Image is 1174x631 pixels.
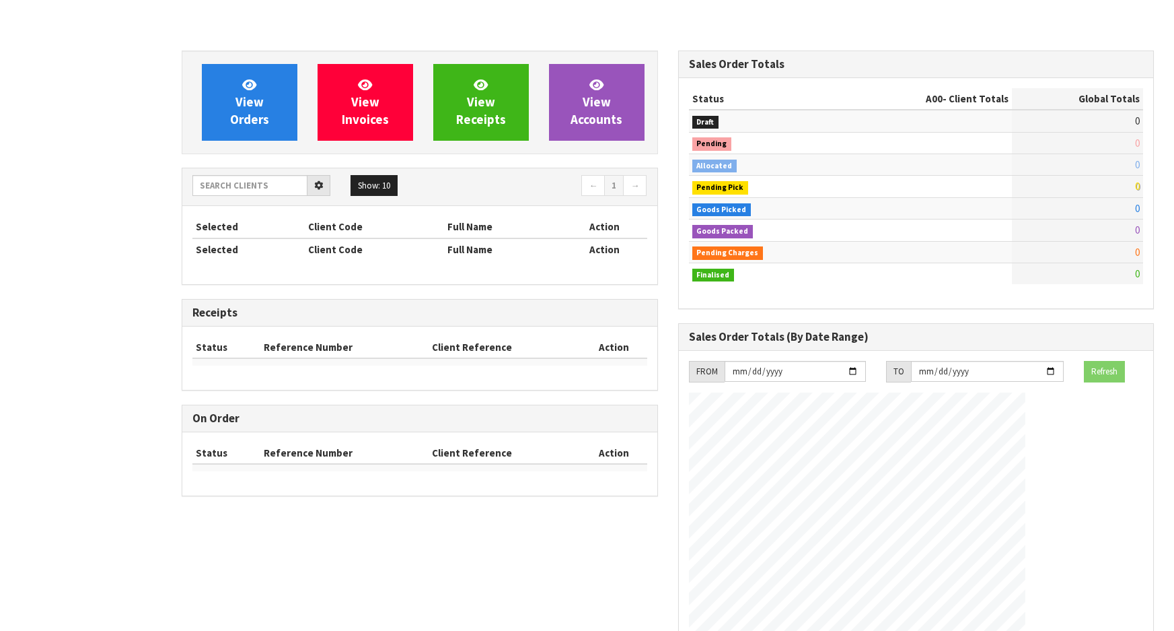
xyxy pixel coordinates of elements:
[1135,137,1140,150] span: 0
[444,216,562,238] th: Full Name
[1012,88,1143,110] th: Global Totals
[430,175,647,199] nav: Page navigation
[689,361,725,383] div: FROM
[692,160,737,173] span: Allocated
[581,175,605,197] a: ←
[692,181,749,195] span: Pending Pick
[689,331,1144,343] h3: Sales Order Totals (By Date Range)
[839,88,1012,110] th: - Client Totals
[192,412,647,425] h3: On Order
[456,77,506,127] span: View Receipts
[571,77,622,127] span: View Accounts
[192,238,305,260] th: Selected
[192,442,260,464] th: Status
[692,269,735,282] span: Finalised
[623,175,647,197] a: →
[692,116,719,129] span: Draft
[581,442,647,464] th: Action
[926,92,943,105] span: A00
[444,238,562,260] th: Full Name
[886,361,911,383] div: TO
[692,246,764,260] span: Pending Charges
[1084,361,1125,383] button: Refresh
[260,442,429,464] th: Reference Number
[549,64,645,141] a: ViewAccounts
[429,337,582,358] th: Client Reference
[342,77,389,127] span: View Invoices
[692,137,732,151] span: Pending
[192,175,307,196] input: Search clients
[692,225,754,238] span: Goods Packed
[192,216,305,238] th: Selected
[192,337,260,358] th: Status
[1135,114,1140,127] span: 0
[1135,267,1140,280] span: 0
[260,337,429,358] th: Reference Number
[192,306,647,319] h3: Receipts
[305,216,445,238] th: Client Code
[351,175,398,197] button: Show: 10
[562,238,647,260] th: Action
[1135,246,1140,259] span: 0
[1135,202,1140,215] span: 0
[429,442,582,464] th: Client Reference
[689,58,1144,71] h3: Sales Order Totals
[1135,180,1140,193] span: 0
[202,64,297,141] a: ViewOrders
[689,88,839,110] th: Status
[581,337,647,358] th: Action
[562,216,647,238] th: Action
[318,64,413,141] a: ViewInvoices
[1135,158,1140,171] span: 0
[692,203,751,217] span: Goods Picked
[604,175,624,197] a: 1
[230,77,269,127] span: View Orders
[1135,224,1140,236] span: 0
[433,64,529,141] a: ViewReceipts
[305,238,445,260] th: Client Code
